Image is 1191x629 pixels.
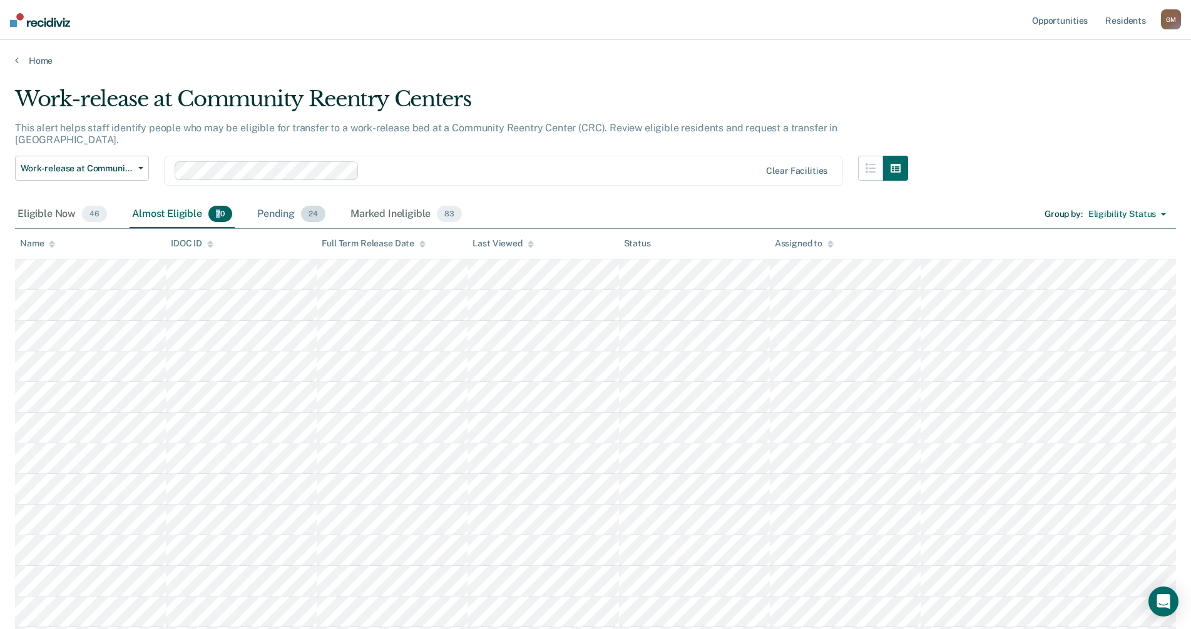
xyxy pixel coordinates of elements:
div: Eligible Now46 [15,201,110,228]
span: 70 [208,206,232,222]
div: Work-release at Community Reentry Centers [15,86,908,122]
button: GM [1161,9,1181,29]
button: Eligibility Status [1083,204,1172,224]
div: G M [1161,9,1181,29]
div: Pending24 [255,201,328,228]
div: IDOC ID [171,238,213,249]
span: 83 [437,206,462,222]
div: Marked Ineligible83 [348,201,464,228]
div: Full Term Release Date [322,238,426,249]
div: Name [20,238,55,249]
button: Work-release at Community Reentry Centers [15,156,149,181]
div: Eligibility Status [1088,209,1156,219]
span: Work-release at Community Reentry Centers [21,163,133,174]
img: Recidiviz [10,13,70,27]
div: Open Intercom Messenger [1148,586,1178,616]
a: Home [15,55,1176,66]
span: 46 [82,206,107,222]
div: Group by : [1045,209,1083,219]
span: 24 [301,206,325,222]
div: Clear facilities [766,166,827,176]
p: This alert helps staff identify people who may be eligible for transfer to a work-release bed at ... [15,122,837,146]
div: Last Viewed [473,238,533,249]
div: Assigned to [775,238,834,249]
div: Status [624,238,651,249]
div: Almost Eligible70 [130,201,235,228]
